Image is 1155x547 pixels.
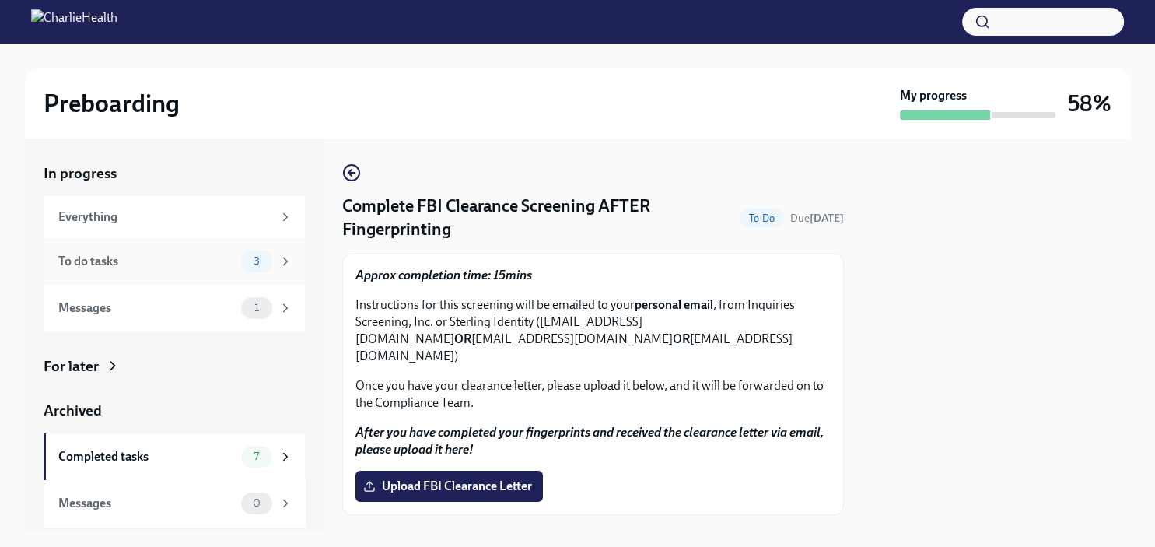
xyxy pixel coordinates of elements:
a: Archived [44,401,305,421]
span: 0 [243,497,270,509]
span: Due [790,212,844,225]
a: To do tasks3 [44,238,305,285]
span: 1 [245,302,268,314]
span: 3 [244,255,269,267]
a: Messages0 [44,480,305,527]
div: To do tasks [58,253,235,270]
strong: personal email [635,297,713,312]
div: Completed tasks [58,448,235,465]
strong: OR [673,331,690,346]
a: Messages1 [44,285,305,331]
span: October 24th, 2025 07:00 [790,211,844,226]
div: Everything [58,209,272,226]
p: Once you have your clearance letter, please upload it below, and it will be forwarded on to the C... [355,377,831,412]
label: Upload FBI Clearance Letter [355,471,543,502]
a: For later [44,356,305,377]
a: Everything [44,196,305,238]
strong: [DATE] [810,212,844,225]
strong: After you have completed your fingerprints and received the clearance letter via email, please up... [355,425,824,457]
div: For later [44,356,99,377]
a: In progress [44,163,305,184]
div: Messages [58,300,235,317]
strong: My progress [900,87,967,104]
div: Messages [58,495,235,512]
h2: Preboarding [44,88,180,119]
h3: 58% [1068,89,1111,117]
span: Upload FBI Clearance Letter [366,479,532,494]
img: CharlieHealth [31,9,117,34]
strong: OR [454,331,471,346]
span: To Do [740,212,784,224]
p: Instructions for this screening will be emailed to your , from Inquiries Screening, Inc. or Sterl... [355,296,831,365]
strong: Approx completion time: 15mins [355,268,532,282]
h4: Complete FBI Clearance Screening AFTER Fingerprinting [342,195,733,241]
a: Completed tasks7 [44,433,305,480]
span: 7 [244,451,268,462]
